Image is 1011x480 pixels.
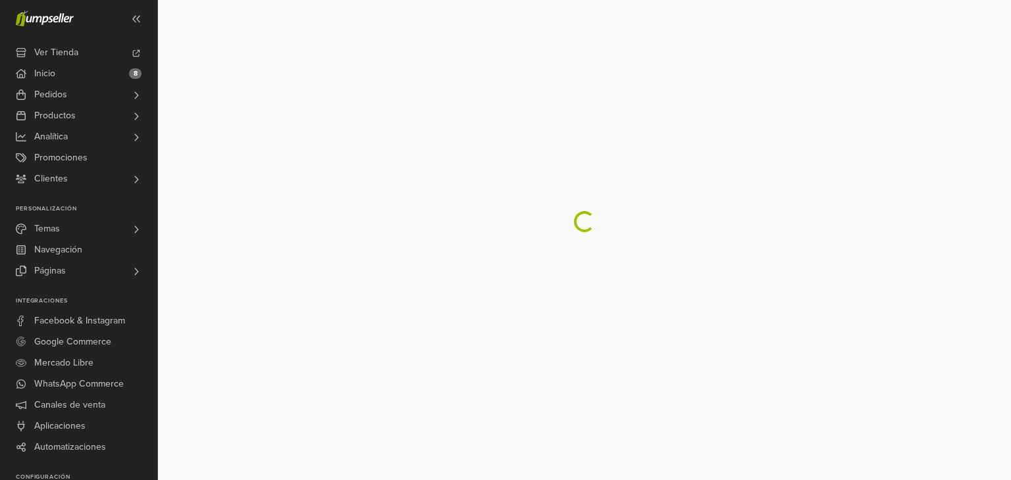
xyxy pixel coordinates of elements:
[129,68,142,79] span: 8
[34,84,67,105] span: Pedidos
[34,352,93,373] span: Mercado Libre
[34,168,68,189] span: Clientes
[34,239,82,260] span: Navegación
[34,218,60,239] span: Temas
[34,310,125,331] span: Facebook & Instagram
[16,297,157,305] p: Integraciones
[34,260,66,281] span: Páginas
[34,416,86,437] span: Aplicaciones
[34,373,124,395] span: WhatsApp Commerce
[34,105,76,126] span: Productos
[34,42,78,63] span: Ver Tienda
[34,395,105,416] span: Canales de venta
[34,126,68,147] span: Analítica
[34,331,111,352] span: Google Commerce
[34,63,55,84] span: Inicio
[34,147,88,168] span: Promociones
[16,205,157,213] p: Personalización
[34,437,106,458] span: Automatizaciones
